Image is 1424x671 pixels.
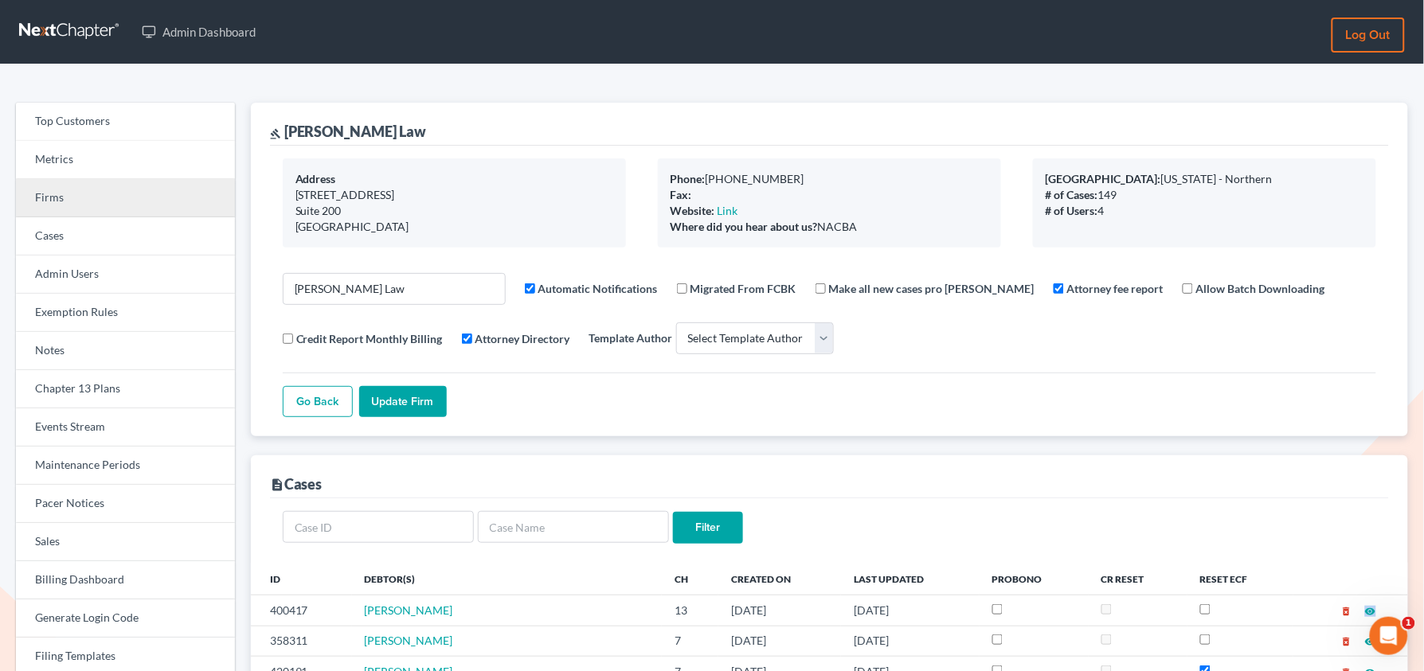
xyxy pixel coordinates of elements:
b: # of Users: [1046,204,1098,217]
i: delete_forever [1341,606,1352,617]
input: Filter [673,512,743,544]
div: Suite 200 [295,203,613,219]
th: ID [251,563,352,595]
a: Link [718,204,738,217]
th: CR Reset [1089,563,1187,595]
div: [STREET_ADDRESS] [295,187,613,203]
label: Credit Report Monthly Billing [296,330,443,347]
a: [PERSON_NAME] [365,634,453,647]
iframe: Intercom live chat [1370,617,1408,655]
a: visibility [1365,603,1376,617]
b: Where did you hear about us? [671,220,818,233]
i: visibility [1365,606,1376,617]
i: gavel [270,128,281,139]
th: Reset ECF [1187,563,1293,595]
a: Top Customers [16,103,235,141]
b: Website: [671,204,715,217]
a: Notes [16,332,235,370]
th: Ch [662,563,718,595]
i: delete_forever [1341,636,1352,647]
td: 7 [662,626,718,656]
label: Make all new cases pro [PERSON_NAME] [829,280,1035,297]
b: Phone: [671,172,706,185]
a: Billing Dashboard [16,561,235,599]
a: delete_forever [1341,603,1352,617]
div: [US_STATE] - Northern [1046,171,1363,187]
a: Admin Users [16,256,235,294]
a: [PERSON_NAME] [365,603,453,617]
input: Case Name [478,511,669,543]
i: visibility [1365,636,1376,647]
label: Attorney fee report [1067,280,1164,297]
a: Sales [16,523,235,561]
span: 1 [1402,617,1415,630]
input: Case ID [283,511,474,543]
div: [PERSON_NAME] Law [270,122,427,141]
a: Firms [16,179,235,217]
b: # of Cases: [1046,188,1098,201]
a: Chapter 13 Plans [16,370,235,408]
a: Cases [16,217,235,256]
b: Fax: [671,188,692,201]
a: Admin Dashboard [134,18,264,46]
label: Allow Batch Downloading [1196,280,1325,297]
a: Generate Login Code [16,599,235,638]
label: Attorney Directory [475,330,570,347]
div: [GEOGRAPHIC_DATA] [295,219,613,235]
th: Created On [718,563,841,595]
label: Automatic Notifications [538,280,658,297]
th: ProBono [980,563,1089,595]
a: visibility [1365,634,1376,647]
td: [DATE] [718,595,841,626]
div: [PHONE_NUMBER] [671,171,988,187]
a: Pacer Notices [16,485,235,523]
a: Maintenance Periods [16,447,235,485]
th: Last Updated [841,563,979,595]
a: Metrics [16,141,235,179]
label: Template Author [589,330,673,346]
label: Migrated From FCBK [690,280,796,297]
a: Exemption Rules [16,294,235,332]
div: NACBA [671,219,988,235]
td: 358311 [251,626,352,656]
a: delete_forever [1341,634,1352,647]
div: 149 [1046,187,1363,203]
div: Cases [270,474,323,493]
div: 4 [1046,203,1363,219]
a: Log out [1332,18,1405,53]
b: Address [295,172,336,185]
a: Events Stream [16,408,235,447]
td: 400417 [251,595,352,626]
td: [DATE] [841,626,979,656]
b: [GEOGRAPHIC_DATA]: [1046,172,1161,185]
th: Debtor(s) [352,563,663,595]
a: Go Back [283,386,353,418]
td: [DATE] [841,595,979,626]
td: [DATE] [718,626,841,656]
td: 13 [662,595,718,626]
i: description [270,478,284,492]
input: Update Firm [359,386,447,418]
